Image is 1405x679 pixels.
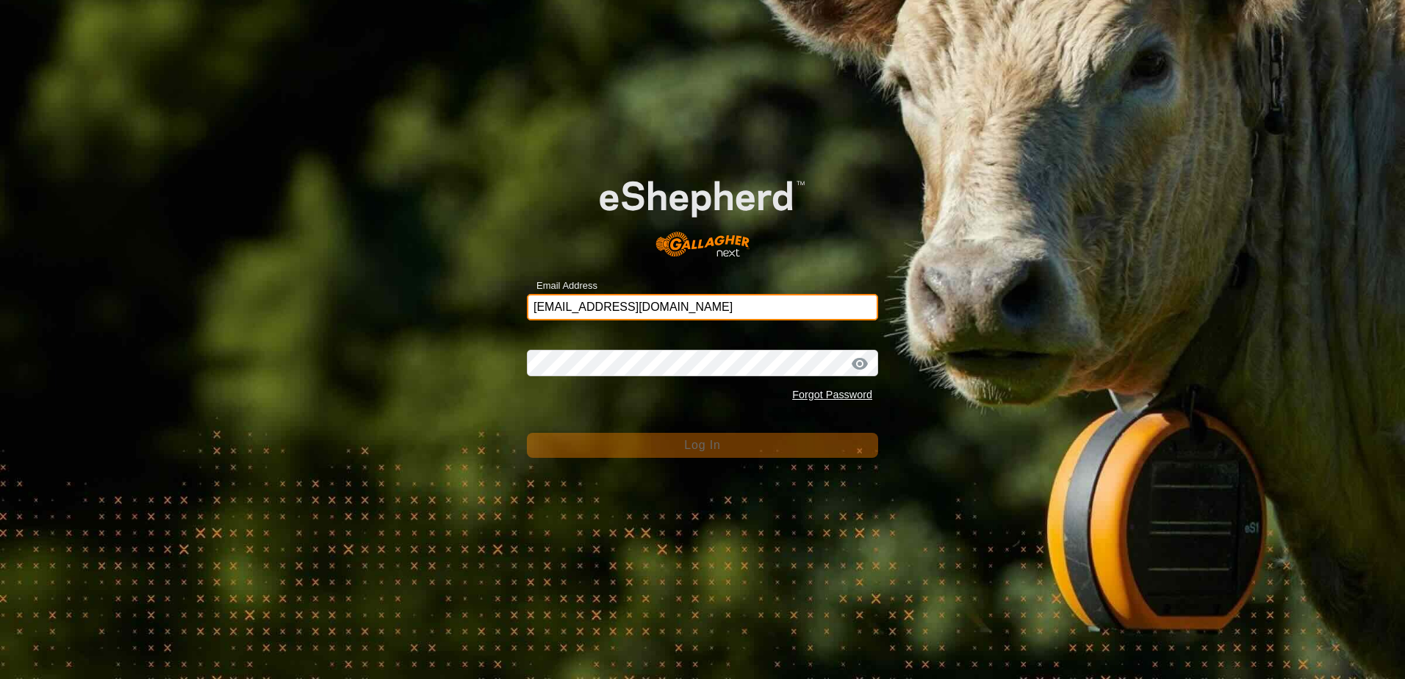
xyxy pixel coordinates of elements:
[527,294,878,320] input: Email Address
[527,279,597,293] label: Email Address
[562,151,843,271] img: E-shepherd Logo
[684,439,720,451] span: Log In
[792,389,872,400] a: Forgot Password
[527,433,878,458] button: Log In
